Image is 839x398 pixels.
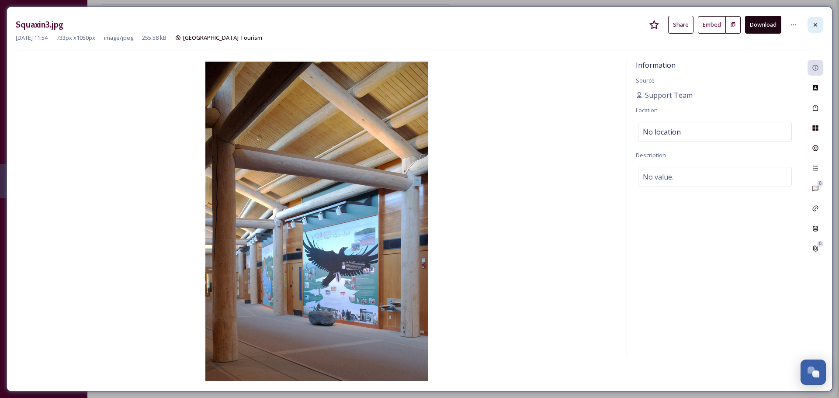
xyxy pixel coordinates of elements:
[636,60,676,70] span: Information
[142,34,166,42] span: 255.58 kB
[668,16,693,34] button: Share
[636,151,666,159] span: Description
[183,34,262,42] span: [GEOGRAPHIC_DATA] Tourism
[817,241,823,247] div: 0
[16,18,63,31] h3: Squaxin3.jpg
[745,16,781,34] button: Download
[104,34,133,42] span: image/jpeg
[645,90,693,100] span: Support Team
[636,76,655,84] span: Source
[16,62,618,381] img: I0000uVC7qhMytys.jpg
[801,360,826,385] button: Open Chat
[817,180,823,187] div: 0
[698,16,726,34] button: Embed
[636,106,658,114] span: Location
[643,127,681,137] span: No location
[16,34,48,42] span: [DATE] 11:54
[643,172,673,182] span: No value.
[56,34,95,42] span: 733 px x 1050 px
